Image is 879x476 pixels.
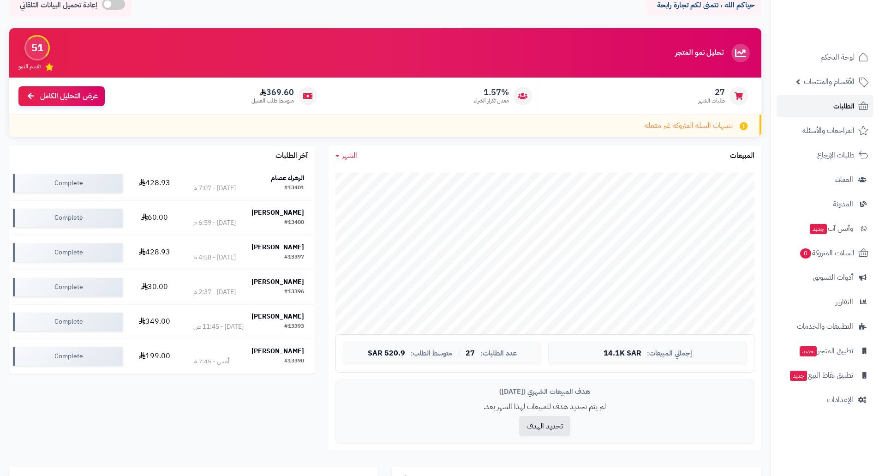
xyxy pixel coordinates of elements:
[342,150,357,161] span: الشهر
[813,271,853,284] span: أدوات التسويق
[284,218,304,228] div: #13400
[777,389,873,411] a: الإعدادات
[193,357,229,366] div: أمس - 7:45 م
[126,305,182,339] td: 349.00
[18,63,41,71] span: تقييم النمو
[13,347,123,366] div: Complete
[816,7,870,26] img: logo-2.png
[777,120,873,142] a: المراجعات والأسئلة
[126,166,182,200] td: 428.93
[777,46,873,68] a: لوحة التحكم
[645,121,733,131] span: تنبيهات السلة المتروكة غير مفعلة
[777,144,873,166] a: طلبات الإرجاع
[675,49,724,57] h3: تحليل نمو المتجر
[251,87,294,97] span: 369.60
[647,349,692,357] span: إجمالي المبيعات:
[13,174,123,193] div: Complete
[193,288,236,297] div: [DATE] - 2:37 م
[730,152,754,160] h3: المبيعات
[251,277,304,287] strong: [PERSON_NAME]
[474,87,509,97] span: 1.57%
[800,248,812,259] span: 0
[193,322,244,331] div: [DATE] - 11:45 ص
[797,320,853,333] span: التطبيقات والخدمات
[13,278,123,296] div: Complete
[368,349,405,358] span: 520.9 SAR
[13,209,123,227] div: Complete
[799,344,853,357] span: تطبيق المتجر
[284,184,304,193] div: #13401
[411,349,452,357] span: متوسط الطلب:
[817,149,855,162] span: طلبات الإرجاع
[126,339,182,374] td: 199.00
[284,288,304,297] div: #13396
[777,169,873,191] a: العملاء
[251,97,294,105] span: متوسط طلب العميل
[343,402,747,412] p: لم يتم تحديد هدف للمبيعات لهذا الشهر بعد.
[474,97,509,105] span: معدل تكرار الشراء
[804,75,855,88] span: الأقسام والمنتجات
[284,357,304,366] div: #13390
[777,315,873,337] a: التطبيقات والخدمات
[836,295,853,308] span: التقارير
[777,364,873,386] a: تطبيق نقاط البيعجديد
[777,340,873,362] a: تطبيق المتجرجديد
[466,349,475,358] span: 27
[698,87,725,97] span: 27
[251,312,304,321] strong: [PERSON_NAME]
[809,222,853,235] span: وآتس آب
[251,208,304,217] strong: [PERSON_NAME]
[271,173,304,183] strong: الزهراء عصام
[13,313,123,331] div: Complete
[126,270,182,304] td: 30.00
[18,86,105,106] a: عرض التحليل الكامل
[698,97,725,105] span: طلبات الشهر
[335,151,357,161] a: الشهر
[40,91,98,102] span: عرض التحليل الكامل
[604,349,641,358] span: 14.1K SAR
[800,346,817,356] span: جديد
[777,266,873,289] a: أدوات التسويق
[777,193,873,215] a: المدونة
[790,371,807,381] span: جديد
[777,95,873,117] a: الطلبات
[777,291,873,313] a: التقارير
[193,184,236,193] div: [DATE] - 7:07 م
[827,393,853,406] span: الإعدادات
[519,416,570,436] button: تحديد الهدف
[284,253,304,262] div: #13397
[777,217,873,240] a: وآتس آبجديد
[126,201,182,235] td: 60.00
[13,243,123,262] div: Complete
[275,152,308,160] h3: آخر الطلبات
[126,235,182,270] td: 428.93
[458,350,460,357] span: |
[284,322,304,331] div: #13393
[251,346,304,356] strong: [PERSON_NAME]
[251,242,304,252] strong: [PERSON_NAME]
[799,247,855,259] span: السلات المتروكة
[835,173,853,186] span: العملاء
[810,224,827,234] span: جديد
[820,51,855,64] span: لوحة التحكم
[833,198,853,211] span: المدونة
[193,253,236,262] div: [DATE] - 4:58 م
[193,218,236,228] div: [DATE] - 6:59 م
[789,369,853,382] span: تطبيق نقاط البيع
[833,100,855,113] span: الطلبات
[343,387,747,397] div: هدف المبيعات الشهري ([DATE])
[777,242,873,264] a: السلات المتروكة0
[802,124,855,137] span: المراجعات والأسئلة
[480,349,517,357] span: عدد الطلبات:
